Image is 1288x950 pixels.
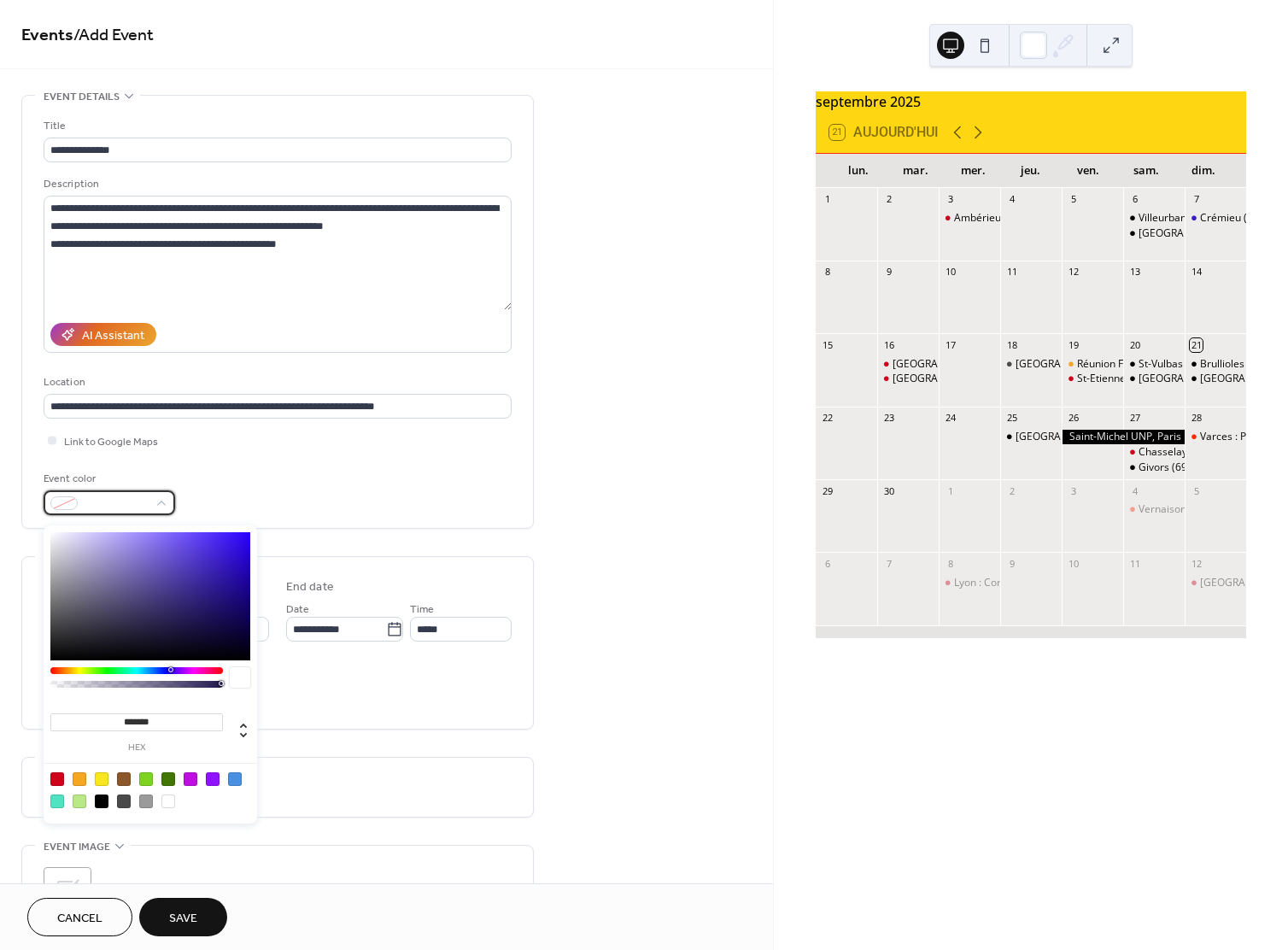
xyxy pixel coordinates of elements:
div: 18 [1005,338,1018,351]
div: #F8E71C [95,772,108,786]
div: Lyon. Aviation [877,357,939,372]
div: Saint-Michel UNP, Paris [1062,430,1185,444]
div: 12 [1067,266,1080,279]
a: Events [21,19,73,52]
div: 11 [1005,266,1018,279]
div: #000000 [95,795,108,808]
div: 1 [821,193,834,206]
div: ven. [1060,154,1117,188]
div: St-Vulbas (01) : Passeurs du clair de lune [1123,357,1185,372]
label: hex [50,743,223,753]
span: / Add Event [73,19,154,52]
div: Lyon : Conférence désinformation [939,576,1000,590]
div: Lyon : Harkis [1000,430,1062,444]
div: 5 [1067,193,1080,206]
div: 10 [944,266,957,279]
div: St-Etienne. Conf; terrorisme [1077,372,1209,386]
span: Date [286,601,309,619]
div: 15 [821,338,834,351]
div: 19 [1067,338,1080,351]
div: 9 [1005,557,1018,570]
div: 11 [1128,557,1141,570]
div: 2 [1005,484,1018,497]
div: Lyon. Libération [1123,226,1185,241]
div: 30 [882,484,895,497]
div: #7ED321 [139,772,153,786]
div: Lyon. Montluc [877,372,939,386]
div: #FFFFFF [161,795,175,808]
div: #9B9B9B [139,795,153,808]
div: dim. [1175,154,1232,188]
div: Ambérieu (01) Prise de commandement [954,211,1145,226]
div: Villeurbanne (69) Libération [1123,211,1185,226]
div: Lyon. Messe des Armées [1185,576,1246,590]
div: #F5A623 [73,772,86,786]
div: Varces : Passation de commandement 7ème BCA [1185,430,1246,444]
div: 4 [1005,193,1018,206]
div: [GEOGRAPHIC_DATA]. [GEOGRAPHIC_DATA] [893,372,1104,386]
div: 2 [882,193,895,206]
div: #9013FE [206,772,220,786]
div: Title [44,117,508,135]
div: Ambérieu (01) Prise de commandement [939,211,1000,226]
div: #50E3C2 [50,795,64,808]
div: ; [44,867,91,915]
div: 5 [1190,484,1203,497]
span: Cancel [57,910,102,928]
div: #BD10E0 [184,772,197,786]
div: 25 [1005,412,1018,425]
div: 27 [1128,412,1141,425]
div: 8 [821,266,834,279]
span: Event details [44,88,120,106]
div: Lyon : Conférence désinformation [954,576,1115,590]
div: Givors (69):[PERSON_NAME] [1139,460,1273,475]
div: lun. [829,154,887,188]
div: Réunion FARAC [1077,357,1150,372]
button: Cancel [27,898,132,936]
div: 3 [944,193,957,206]
div: 7 [1190,193,1203,206]
div: 6 [1128,193,1141,206]
div: AI Assistant [82,327,144,345]
button: AI Assistant [50,323,156,346]
div: #417505 [161,772,175,786]
div: Vernaison (69) Saint-Michel [1123,502,1185,517]
div: 9 [882,266,895,279]
div: 22 [821,412,834,425]
div: Crémieu (38) :Bourse Armes [1185,211,1246,226]
div: 1 [944,484,957,497]
div: 10 [1067,557,1080,570]
div: Chasselay (69) Tata sénégalais [1123,445,1185,460]
div: Villeurbanne (69) Libération [1139,211,1270,226]
div: 29 [821,484,834,497]
div: #8B572A [117,772,131,786]
div: Lyon : Journées patrimoine [1185,372,1246,386]
div: mer. [945,154,1002,188]
div: Lyon : Journée Patrimoine [1123,372,1185,386]
div: [GEOGRAPHIC_DATA]. Aviation [893,357,1039,372]
div: 28 [1190,412,1203,425]
div: [GEOGRAPHIC_DATA] : Harkis [1016,430,1157,444]
button: Save [139,898,227,936]
div: Réunion FARAC [1062,357,1123,372]
div: sam. [1117,154,1174,188]
span: Link to Google Maps [64,433,158,451]
div: mar. [887,154,944,188]
div: 17 [944,338,957,351]
div: 3 [1067,484,1080,497]
div: [GEOGRAPHIC_DATA] : Bazeilles [1016,357,1169,372]
div: 14 [1190,266,1203,279]
div: 23 [882,412,895,425]
span: Save [169,910,197,928]
div: 26 [1067,412,1080,425]
div: 6 [821,557,834,570]
div: 20 [1128,338,1141,351]
div: Givors (69):Harkis [1123,460,1185,475]
div: 7 [882,557,895,570]
div: 21 [1190,338,1203,351]
span: Event image [44,838,110,856]
div: Description [44,175,508,193]
div: Event color [44,470,172,488]
div: #D0021B [50,772,64,786]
